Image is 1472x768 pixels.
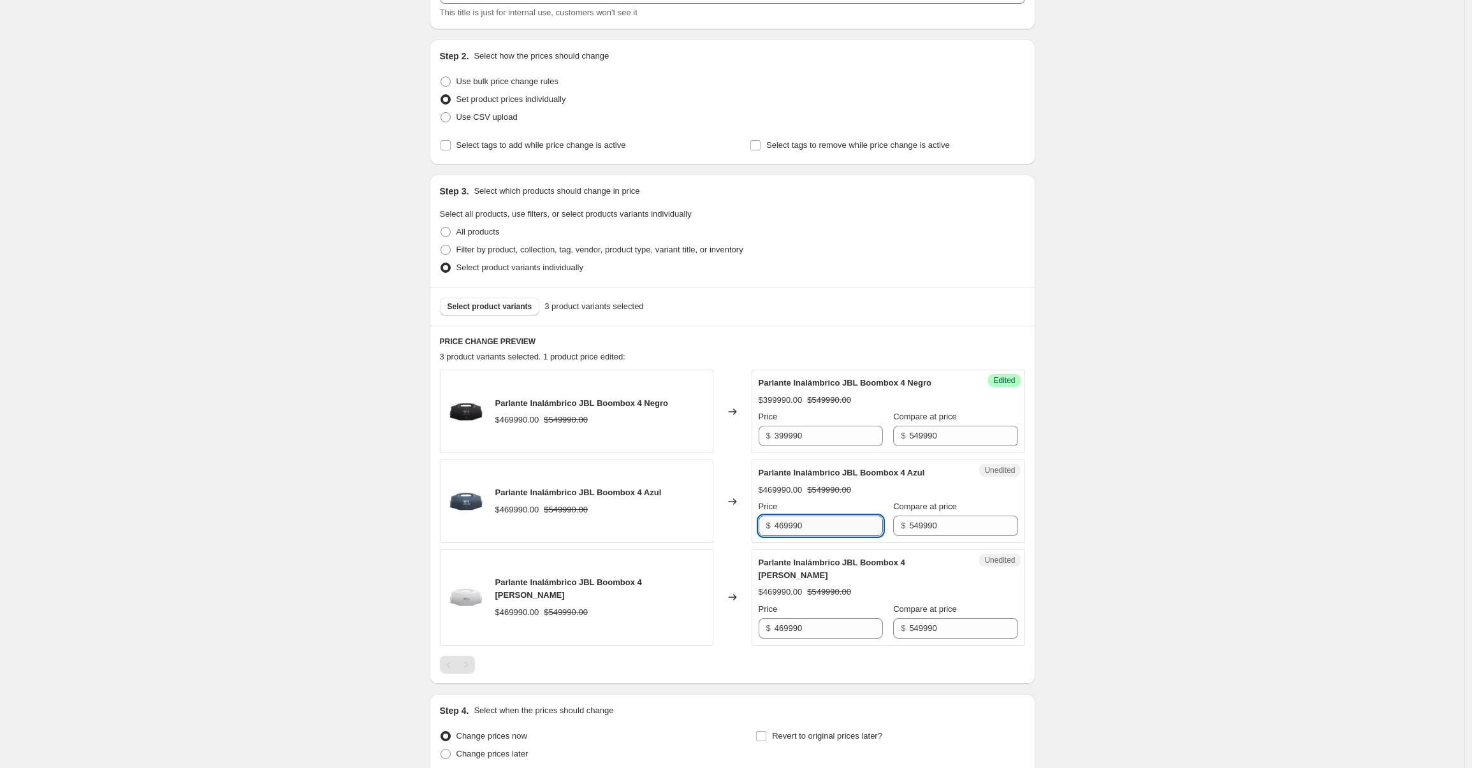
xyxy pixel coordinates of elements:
span: Parlante Inalámbrico JBL Boombox 4 Azul [495,488,662,497]
span: Select tags to remove while price change is active [766,140,950,150]
span: Select product variants individually [456,263,583,272]
span: $ [766,521,771,530]
span: Change prices later [456,749,528,758]
span: Select product variants [448,301,532,312]
img: parlante-inalambrico-jbl-boombox-4-azul-2768131_80x.png [447,482,485,521]
span: $ [901,521,905,530]
span: Price [759,604,778,614]
div: $469990.00 [759,484,803,496]
div: $469990.00 [495,606,539,619]
strike: $549990.00 [807,394,851,407]
strike: $549990.00 [544,606,588,619]
div: $469990.00 [495,414,539,426]
span: Edited [993,375,1015,386]
h6: PRICE CHANGE PREVIEW [440,337,1025,347]
span: Parlante Inalámbrico JBL Boombox 4 [PERSON_NAME] [495,577,642,600]
div: $399990.00 [759,394,803,407]
p: Select when the prices should change [474,704,613,717]
span: 3 product variants selected [544,300,643,313]
span: Filter by product, collection, tag, vendor, product type, variant title, or inventory [456,245,743,254]
span: Unedited [984,465,1015,475]
span: Use bulk price change rules [456,76,558,86]
nav: Pagination [440,656,475,674]
img: parlante-inalambrico-jbl-boombox-4-blanco-6942027_80x.png [447,578,485,616]
span: $ [901,623,905,633]
span: $ [766,623,771,633]
span: Change prices now [456,731,527,741]
strike: $549990.00 [544,504,588,516]
div: $469990.00 [759,586,803,598]
span: 3 product variants selected. 1 product price edited: [440,352,625,361]
span: Compare at price [893,502,957,511]
h2: Step 3. [440,185,469,198]
h2: Step 4. [440,704,469,717]
span: Select all products, use filters, or select products variants individually [440,209,692,219]
span: This title is just for internal use, customers won't see it [440,8,638,17]
span: Use CSV upload [456,112,518,122]
span: Revert to original prices later? [772,731,882,741]
span: Unedited [984,555,1015,565]
p: Select which products should change in price [474,185,639,198]
img: parlante-inalambrico-jbl-boombox-4-negro-3045375_80x.png [447,393,485,431]
span: Parlante Inalámbrico JBL Boombox 4 Azul [759,468,925,477]
span: All products [456,227,500,236]
button: Select product variants [440,298,540,315]
span: Compare at price [893,604,957,614]
span: Select tags to add while price change is active [456,140,626,150]
span: Price [759,412,778,421]
span: Price [759,502,778,511]
span: Set product prices individually [456,94,566,104]
strike: $549990.00 [807,484,851,496]
strike: $549990.00 [807,586,851,598]
span: $ [766,431,771,440]
h2: Step 2. [440,50,469,62]
span: Parlante Inalámbrico JBL Boombox 4 Negro [495,398,668,408]
span: Compare at price [893,412,957,421]
span: Parlante Inalámbrico JBL Boombox 4 Negro [759,378,931,388]
p: Select how the prices should change [474,50,609,62]
strike: $549990.00 [544,414,588,426]
span: Parlante Inalámbrico JBL Boombox 4 [PERSON_NAME] [759,558,905,580]
div: $469990.00 [495,504,539,516]
span: $ [901,431,905,440]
